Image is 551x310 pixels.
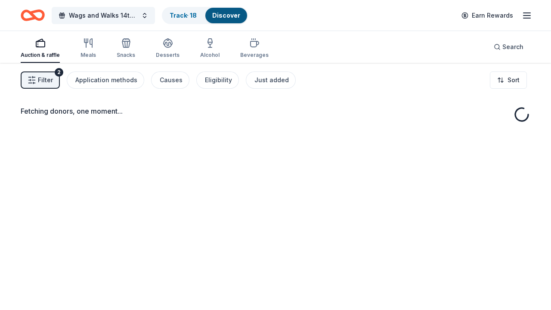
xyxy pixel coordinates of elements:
[205,75,232,85] div: Eligibility
[117,52,135,59] div: Snacks
[254,75,289,85] div: Just added
[246,71,296,89] button: Just added
[117,34,135,63] button: Snacks
[490,71,527,89] button: Sort
[508,75,520,85] span: Sort
[160,75,183,85] div: Causes
[52,7,155,24] button: Wags and Walks 14th Annual Online Auction
[21,5,45,25] a: Home
[21,52,60,59] div: Auction & raffle
[170,12,197,19] a: Track· 18
[162,7,248,24] button: Track· 18Discover
[80,52,96,59] div: Meals
[456,8,518,23] a: Earn Rewards
[151,71,189,89] button: Causes
[55,68,63,77] div: 2
[21,71,60,89] button: Filter2
[156,52,180,59] div: Desserts
[69,10,138,21] span: Wags and Walks 14th Annual Online Auction
[38,75,53,85] span: Filter
[80,34,96,63] button: Meals
[212,12,240,19] a: Discover
[502,42,523,52] span: Search
[200,52,220,59] div: Alcohol
[67,71,144,89] button: Application methods
[240,34,269,63] button: Beverages
[21,34,60,63] button: Auction & raffle
[200,34,220,63] button: Alcohol
[75,75,137,85] div: Application methods
[156,34,180,63] button: Desserts
[21,106,530,116] div: Fetching donors, one moment...
[196,71,239,89] button: Eligibility
[487,38,530,56] button: Search
[240,52,269,59] div: Beverages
